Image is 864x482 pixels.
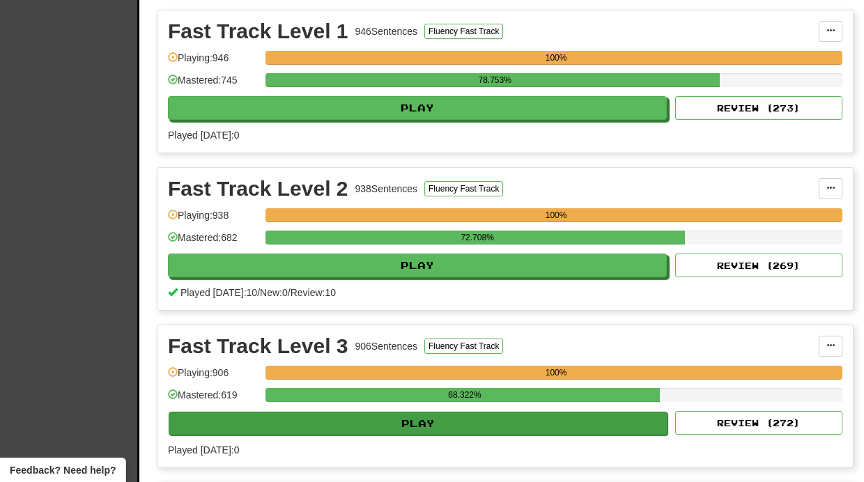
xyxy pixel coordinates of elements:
span: Open feedback widget [10,463,116,477]
div: Mastered: 745 [168,73,259,96]
div: 100% [270,51,842,65]
button: Review (272) [675,411,842,435]
span: New: 0 [260,287,288,298]
button: Review (273) [675,96,842,120]
span: Played [DATE]: 10 [180,287,257,298]
div: 906 Sentences [355,339,418,353]
div: 938 Sentences [355,182,418,196]
span: / [257,287,260,298]
div: Fast Track Level 2 [168,178,348,199]
span: Played [DATE]: 0 [168,130,239,141]
div: Fast Track Level 1 [168,21,348,42]
button: Review (269) [675,254,842,277]
div: Playing: 906 [168,366,259,389]
div: Mastered: 682 [168,231,259,254]
button: Play [168,96,667,120]
button: Play [169,412,668,435]
div: 78.753% [270,73,720,87]
div: 100% [270,208,842,222]
button: Play [168,254,667,277]
div: 946 Sentences [355,24,418,38]
button: Fluency Fast Track [424,339,503,354]
div: Mastered: 619 [168,388,259,411]
div: 68.322% [270,388,659,402]
div: 72.708% [270,231,685,244]
div: Playing: 938 [168,208,259,231]
span: Played [DATE]: 0 [168,444,239,456]
div: 100% [270,366,842,380]
button: Fluency Fast Track [424,24,503,39]
span: Review: 10 [291,287,336,298]
button: Fluency Fast Track [424,181,503,196]
span: / [288,287,291,298]
div: Playing: 946 [168,51,259,74]
div: Fast Track Level 3 [168,336,348,357]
